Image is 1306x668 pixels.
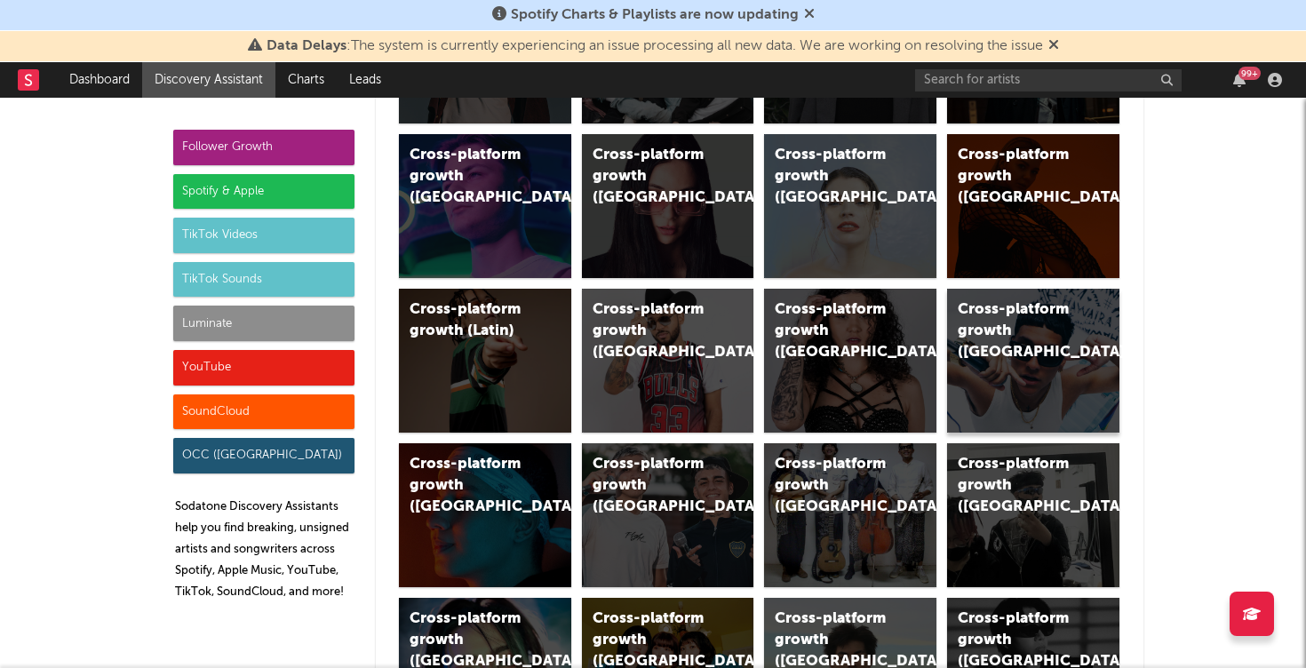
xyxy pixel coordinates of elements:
a: Dashboard [57,62,142,98]
a: Leads [337,62,394,98]
span: Dismiss [804,8,815,22]
a: Cross-platform growth ([GEOGRAPHIC_DATA]) [399,134,571,278]
div: Cross-platform growth ([GEOGRAPHIC_DATA]) [775,145,896,209]
div: Spotify & Apple [173,174,354,210]
a: Charts [275,62,337,98]
div: TikTok Videos [173,218,354,253]
a: Cross-platform growth ([GEOGRAPHIC_DATA]) [764,443,936,587]
a: Cross-platform growth ([GEOGRAPHIC_DATA]) [399,443,571,587]
a: Cross-platform growth ([GEOGRAPHIC_DATA]) [582,443,754,587]
a: Cross-platform growth ([GEOGRAPHIC_DATA]) [947,134,1119,278]
span: Dismiss [1048,39,1059,53]
div: Luminate [173,306,354,341]
div: OCC ([GEOGRAPHIC_DATA]) [173,438,354,473]
div: Cross-platform growth ([GEOGRAPHIC_DATA]) [775,299,896,363]
div: Cross-platform growth ([GEOGRAPHIC_DATA]) [775,454,896,518]
a: Cross-platform growth ([GEOGRAPHIC_DATA]) [947,443,1119,587]
div: Cross-platform growth (Latin) [410,299,530,342]
div: Cross-platform growth ([GEOGRAPHIC_DATA]) [410,145,530,209]
a: Cross-platform growth ([GEOGRAPHIC_DATA]) [947,289,1119,433]
input: Search for artists [915,69,1182,91]
div: Cross-platform growth ([GEOGRAPHIC_DATA]) [593,145,713,209]
a: Discovery Assistant [142,62,275,98]
div: Cross-platform growth ([GEOGRAPHIC_DATA]) [958,145,1079,209]
div: 99 + [1238,67,1261,80]
div: Cross-platform growth ([GEOGRAPHIC_DATA]) [593,454,713,518]
div: SoundCloud [173,394,354,430]
div: Follower Growth [173,130,354,165]
a: Cross-platform growth (Latin) [399,289,571,433]
a: Cross-platform growth ([GEOGRAPHIC_DATA]) [764,289,936,433]
button: 99+ [1233,73,1246,87]
div: TikTok Sounds [173,262,354,298]
p: Sodatone Discovery Assistants help you find breaking, unsigned artists and songwriters across Spo... [175,497,354,603]
div: Cross-platform growth ([GEOGRAPHIC_DATA]) [593,299,713,363]
div: Cross-platform growth ([GEOGRAPHIC_DATA]) [410,454,530,518]
a: Cross-platform growth ([GEOGRAPHIC_DATA]) [582,134,754,278]
div: YouTube [173,350,354,386]
a: Cross-platform growth ([GEOGRAPHIC_DATA]) [582,289,754,433]
span: : The system is currently experiencing an issue processing all new data. We are working on resolv... [267,39,1043,53]
a: Cross-platform growth ([GEOGRAPHIC_DATA]) [764,134,936,278]
div: Cross-platform growth ([GEOGRAPHIC_DATA]) [958,454,1079,518]
span: Data Delays [267,39,346,53]
span: Spotify Charts & Playlists are now updating [511,8,799,22]
div: Cross-platform growth ([GEOGRAPHIC_DATA]) [958,299,1079,363]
